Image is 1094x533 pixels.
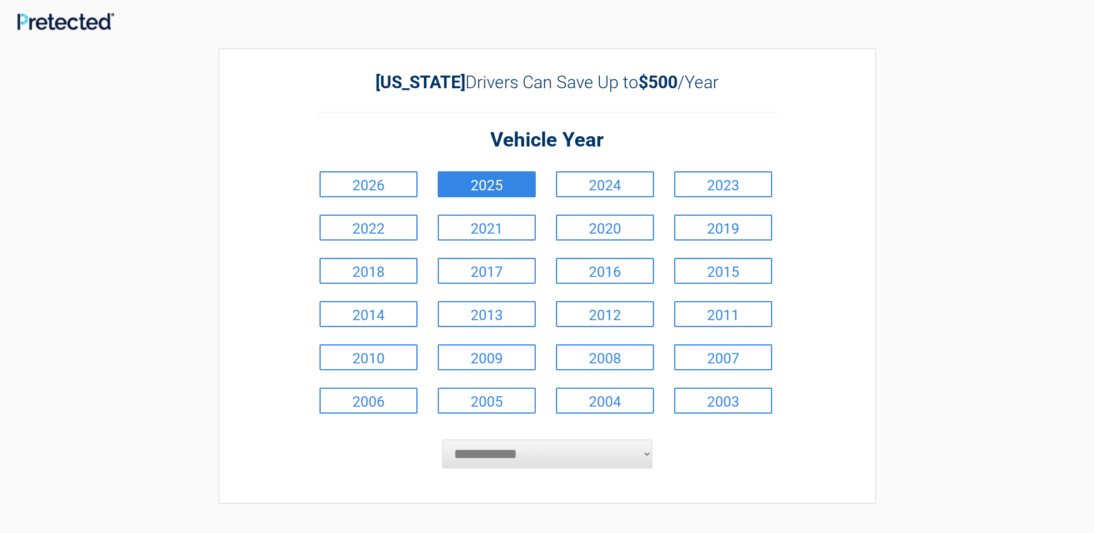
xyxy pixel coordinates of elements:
a: 2008 [556,344,654,370]
a: 2018 [319,258,418,284]
a: 2010 [319,344,418,370]
a: 2015 [674,258,772,284]
a: 2022 [319,215,418,241]
a: 2024 [556,171,654,197]
a: 2007 [674,344,772,370]
a: 2013 [438,301,536,327]
a: 2017 [438,258,536,284]
b: $500 [638,72,678,92]
a: 2023 [674,171,772,197]
h2: Drivers Can Save Up to /Year [317,72,778,92]
b: [US_STATE] [375,72,465,92]
a: 2020 [556,215,654,241]
a: 2003 [674,388,772,414]
a: 2012 [556,301,654,327]
a: 2004 [556,388,654,414]
a: 2025 [438,171,536,197]
a: 2026 [319,171,418,197]
a: 2011 [674,301,772,327]
a: 2019 [674,215,772,241]
h2: Vehicle Year [317,127,778,154]
a: 2009 [438,344,536,370]
img: Main Logo [17,13,114,30]
a: 2014 [319,301,418,327]
a: 2005 [438,388,536,414]
a: 2006 [319,388,418,414]
a: 2021 [438,215,536,241]
a: 2016 [556,258,654,284]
